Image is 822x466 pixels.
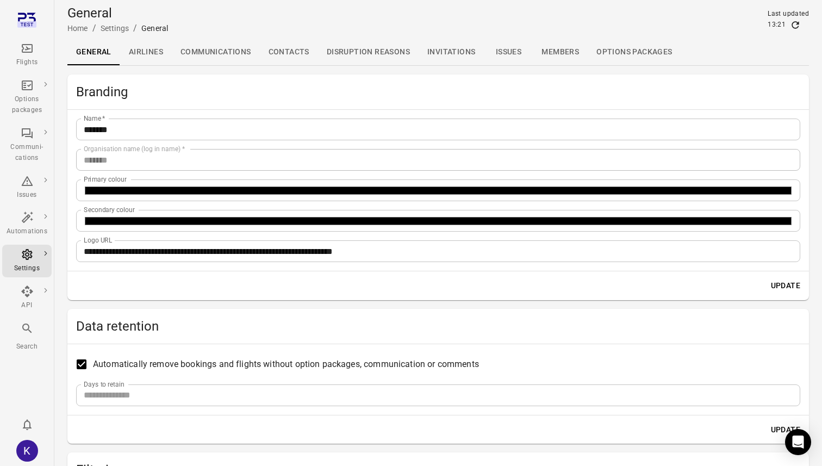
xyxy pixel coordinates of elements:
[76,318,800,335] h2: Data retention
[67,24,88,33] a: Home
[133,22,137,35] li: /
[84,175,127,184] label: Primary colour
[7,226,47,237] div: Automations
[67,39,120,65] a: General
[2,123,52,167] a: Communi-cations
[2,76,52,119] a: Options packages
[588,39,681,65] a: Options packages
[768,9,809,20] div: Last updated
[7,263,47,274] div: Settings
[84,114,105,123] label: Name
[7,300,47,311] div: API
[16,440,38,462] div: K
[318,39,419,65] a: Disruption reasons
[7,57,47,68] div: Flights
[785,429,811,455] div: Open Intercom Messenger
[101,24,129,33] a: Settings
[7,94,47,116] div: Options packages
[7,142,47,164] div: Communi-cations
[84,205,135,214] label: Secondary colour
[484,39,533,65] a: Issues
[16,414,38,436] button: Notifications
[7,341,47,352] div: Search
[419,39,484,65] a: Invitations
[92,22,96,35] li: /
[768,20,786,30] div: 13:21
[7,190,47,201] div: Issues
[93,358,479,371] span: Automatically remove bookings and flights without option packages, communication or comments
[84,235,113,245] label: Logo URL
[67,22,168,35] nav: Breadcrumbs
[67,39,809,65] div: Local navigation
[76,83,800,101] h2: Branding
[2,282,52,314] a: API
[2,319,52,355] button: Search
[2,171,52,204] a: Issues
[2,245,52,277] a: Settings
[790,20,801,30] button: Refresh data
[84,144,185,153] label: Organisation name (log in name)
[84,380,124,389] label: Days to retain
[12,436,42,466] button: kjasva
[141,23,168,34] div: General
[767,420,805,440] button: Update
[120,39,172,65] a: Airlines
[2,208,52,240] a: Automations
[767,276,805,296] button: Update
[2,39,52,71] a: Flights
[260,39,318,65] a: Contacts
[533,39,588,65] a: Members
[172,39,260,65] a: Communications
[67,4,168,22] h1: General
